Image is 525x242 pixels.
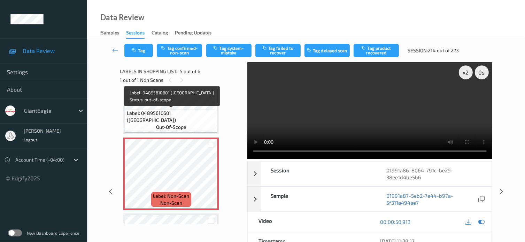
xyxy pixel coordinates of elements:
div: Sessions [126,29,145,39]
div: Catalog [152,29,168,38]
span: Label: 04895610601 ([GEOGRAPHIC_DATA]) [127,110,216,124]
button: Tag product recovered [354,44,399,57]
span: out-of-scope [156,124,186,131]
a: Pending Updates [175,28,218,38]
a: 01991a87-5eb2-7e44-b97a-5f311a494ae7 [386,192,477,206]
button: Tag delayed scan [304,44,350,57]
div: Data Review [100,14,144,21]
span: non-scan [160,200,182,206]
span: Labels in shopping list: [120,68,177,75]
span: 5 out of 6 [180,68,200,75]
span: 214 out of 273 [428,47,459,54]
div: Sample [261,187,376,211]
div: 0 s [475,65,489,79]
button: Tag confirmed-non-scan [157,44,202,57]
a: Catalog [152,28,175,38]
div: Sample01991a87-5eb2-7e44-b97a-5f311a494ae7 [248,187,492,212]
div: Session01991a86-8064-791c-be29-38ee1d4be5b6 [248,161,492,186]
div: Video [248,212,370,232]
a: Sessions [126,28,152,39]
span: Session: [408,47,428,54]
div: x 2 [459,65,473,79]
div: 01991a86-8064-791c-be29-38ee1d4be5b6 [376,162,492,186]
div: 1 out of 1 Non Scans [120,76,242,84]
div: Session [261,162,376,186]
a: 00:00:50.913 [380,218,410,225]
button: Tag system-mistake [206,44,252,57]
button: Tag failed to recover [255,44,301,57]
button: Tag [124,44,153,57]
div: Samples [101,29,119,38]
a: Samples [101,28,126,38]
span: Label: Non-Scan [153,193,189,200]
div: Pending Updates [175,29,211,38]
